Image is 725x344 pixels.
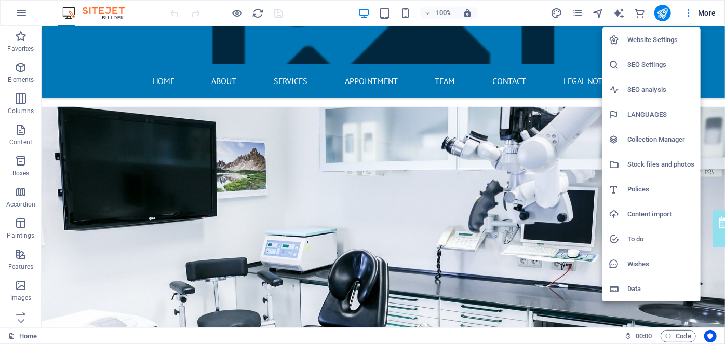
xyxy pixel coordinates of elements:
[627,111,667,118] font: LANGUAGES
[627,135,686,143] font: Collection Manager
[627,235,643,243] font: To do
[627,185,650,193] font: Polices
[627,285,641,293] font: Data
[627,160,694,168] font: Stock files and photos
[627,86,666,93] font: SEO analysis
[627,210,672,218] font: Content import
[627,61,666,68] font: SEO Settings
[627,36,678,44] font: Website Settings
[627,260,650,268] font: Wishes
